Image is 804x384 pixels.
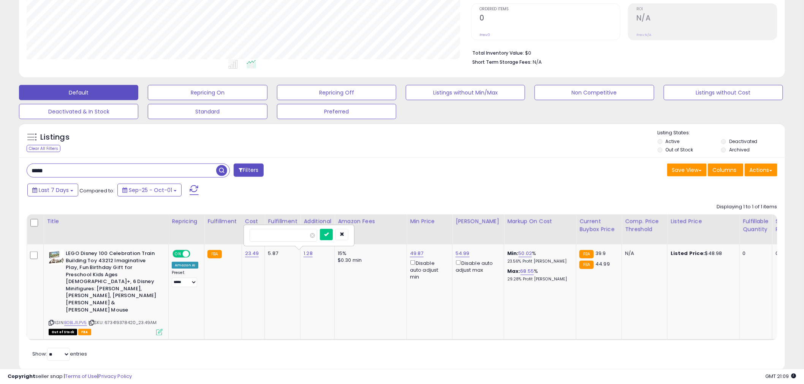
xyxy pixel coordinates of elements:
div: Current Buybox Price [579,217,619,233]
div: Additional Cost [304,217,331,233]
b: LEGO Disney 100 Celebration Train Building Toy 43212 Imaginative Play, Fun Birthday Gift for Pres... [66,250,158,315]
button: Actions [745,164,777,176]
span: 2025-10-10 21:09 GMT [766,373,796,380]
div: Fulfillment Cost [268,217,297,233]
b: Listed Price: [671,250,705,257]
button: Non Competitive [535,85,654,100]
div: 0.00 [776,250,788,257]
button: Sep-25 - Oct-01 [117,184,182,197]
div: Displaying 1 to 1 of 1 items [717,203,777,211]
span: Show: entries [32,350,87,357]
div: seller snap | | [8,373,132,380]
span: Compared to: [79,187,114,194]
small: FBA [579,261,594,269]
button: Listings without Cost [664,85,783,100]
div: Title [47,217,165,225]
button: Save View [667,164,707,176]
p: 29.28% Profit [PERSON_NAME] [507,277,570,282]
label: Out of Stock [666,146,693,153]
p: 23.56% Profit [PERSON_NAME] [507,259,570,264]
label: Deactivated [729,138,758,145]
span: OFF [189,251,201,257]
label: Active [666,138,680,145]
b: Min: [507,250,519,257]
strong: Copyright [8,373,35,380]
a: 68.55 [521,268,534,275]
div: Repricing [172,217,201,225]
div: Cost [245,217,262,225]
th: The percentage added to the cost of goods (COGS) that forms the calculator for Min & Max prices. [504,214,576,244]
span: Ordered Items [480,7,620,11]
div: Fulfillment [207,217,238,225]
div: % [507,250,570,264]
h2: N/A [636,14,777,24]
div: Listed Price [671,217,736,225]
div: ASIN: [49,250,163,335]
a: 1.28 [304,250,313,257]
label: Archived [729,146,750,153]
a: 50.02 [519,250,532,257]
span: Last 7 Days [39,186,69,194]
button: Last 7 Days [27,184,78,197]
button: Filters [234,164,263,177]
div: Disable auto adjust min [410,259,446,280]
button: Default [19,85,138,100]
span: Columns [713,166,737,174]
button: Preferred [277,104,396,119]
span: | SKU: 673419378420_23.49AM [88,319,157,326]
a: B0BLJ1LPV5 [64,319,87,326]
div: Preset: [172,270,198,287]
h2: 0 [480,14,620,24]
span: FBA [78,329,91,335]
a: Privacy Policy [98,373,132,380]
div: Amazon AI [172,262,198,269]
span: ROI [636,7,777,11]
div: Ship Price [776,217,791,233]
li: $0 [472,48,772,57]
small: FBA [579,250,594,258]
div: Disable auto adjust max [456,259,498,274]
button: Deactivated & In Stock [19,104,138,119]
div: Fulfillable Quantity [743,217,769,233]
h5: Listings [40,132,70,143]
b: Total Inventory Value: [472,50,524,56]
div: $0.30 min [338,257,401,264]
span: All listings that are currently out of stock and unavailable for purchase on Amazon [49,329,77,335]
span: Sep-25 - Oct-01 [129,186,172,194]
button: Repricing Off [277,85,396,100]
div: $48.98 [671,250,734,257]
a: Terms of Use [65,373,97,380]
div: Comp. Price Threshold [625,217,664,233]
span: N/A [533,58,542,66]
div: [PERSON_NAME] [456,217,501,225]
small: Prev: N/A [636,33,651,37]
div: Amazon Fees [338,217,404,225]
div: 5.87 [268,250,294,257]
button: Repricing On [148,85,267,100]
div: 0 [743,250,766,257]
div: 15% [338,250,401,257]
button: Listings without Min/Max [406,85,525,100]
img: 51cDx7jqYwL._SL40_.jpg [49,250,64,265]
a: 54.99 [456,250,470,257]
small: FBA [207,250,222,258]
a: 49.87 [410,250,424,257]
span: 39.9 [596,250,606,257]
a: 23.49 [245,250,259,257]
div: Clear All Filters [27,145,60,152]
small: Prev: 0 [480,33,490,37]
b: Max: [507,268,521,275]
div: Min Price [410,217,449,225]
button: Columns [708,164,744,176]
p: Listing States: [658,129,785,137]
div: N/A [625,250,662,257]
div: Markup on Cost [507,217,573,225]
b: Short Term Storage Fees: [472,59,532,65]
span: 44.99 [596,260,610,268]
span: ON [173,251,183,257]
button: Standard [148,104,267,119]
div: % [507,268,570,282]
